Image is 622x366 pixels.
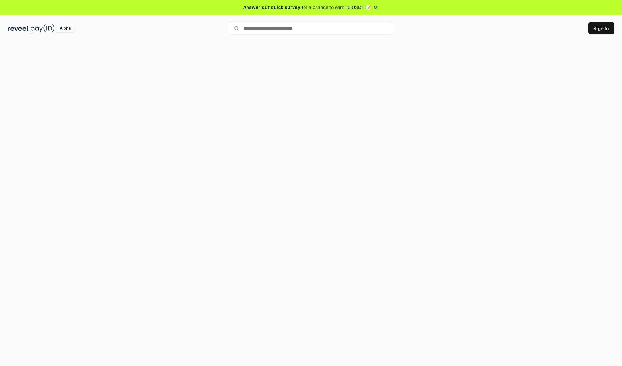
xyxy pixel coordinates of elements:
img: reveel_dark [8,24,29,32]
img: pay_id [31,24,55,32]
span: Answer our quick survey [243,4,300,11]
div: Alpha [56,24,74,32]
span: for a chance to earn 10 USDT 📝 [302,4,371,11]
button: Sign In [588,22,614,34]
